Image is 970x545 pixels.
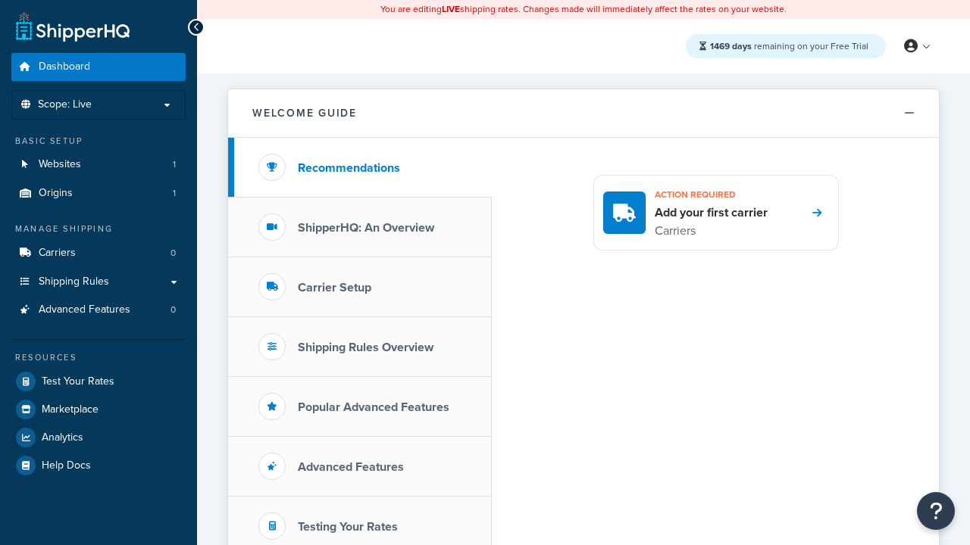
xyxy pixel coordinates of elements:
[39,61,90,73] span: Dashboard
[298,281,371,294] h3: Carrier Setup
[442,2,460,16] b: LIVE
[11,424,186,451] a: Analytics
[298,520,398,534] h3: Testing Your Rates
[298,221,434,235] h3: ShipperHQ: An Overview
[42,459,91,472] span: Help Docs
[11,179,186,207] a: Origins1
[655,185,768,204] h3: Action required
[173,158,176,171] span: 1
[171,304,176,316] span: 0
[11,396,186,423] a: Marketplace
[917,492,955,530] button: Open Resource Center
[11,223,186,235] div: Manage Shipping
[39,187,73,200] span: Origins
[171,247,176,260] span: 0
[11,268,186,296] a: Shipping Rules
[228,89,939,138] button: Welcome Guide
[710,39,752,53] strong: 1469 days
[42,403,99,416] span: Marketplace
[655,204,768,221] h4: Add your first carrier
[38,98,92,111] span: Scope: Live
[11,368,186,395] a: Test Your Rates
[11,239,186,267] li: Carriers
[298,341,433,354] h3: Shipping Rules Overview
[39,304,130,316] span: Advanced Features
[39,276,109,288] span: Shipping Rules
[298,161,400,175] h3: Recommendations
[11,53,186,81] a: Dashboard
[11,239,186,267] a: Carriers0
[42,375,114,388] span: Test Your Rates
[11,351,186,364] div: Resources
[39,158,81,171] span: Websites
[11,296,186,324] li: Advanced Features
[252,107,357,119] h2: Welcome Guide
[42,431,83,444] span: Analytics
[11,296,186,324] a: Advanced Features0
[11,135,186,148] div: Basic Setup
[11,179,186,207] li: Origins
[298,460,404,474] h3: Advanced Features
[39,247,76,260] span: Carriers
[298,400,449,414] h3: Popular Advanced Features
[173,187,176,200] span: 1
[11,452,186,479] a: Help Docs
[11,151,186,179] a: Websites1
[710,39,868,53] span: remaining on your Free Trial
[655,221,768,241] p: Carriers
[11,151,186,179] li: Websites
